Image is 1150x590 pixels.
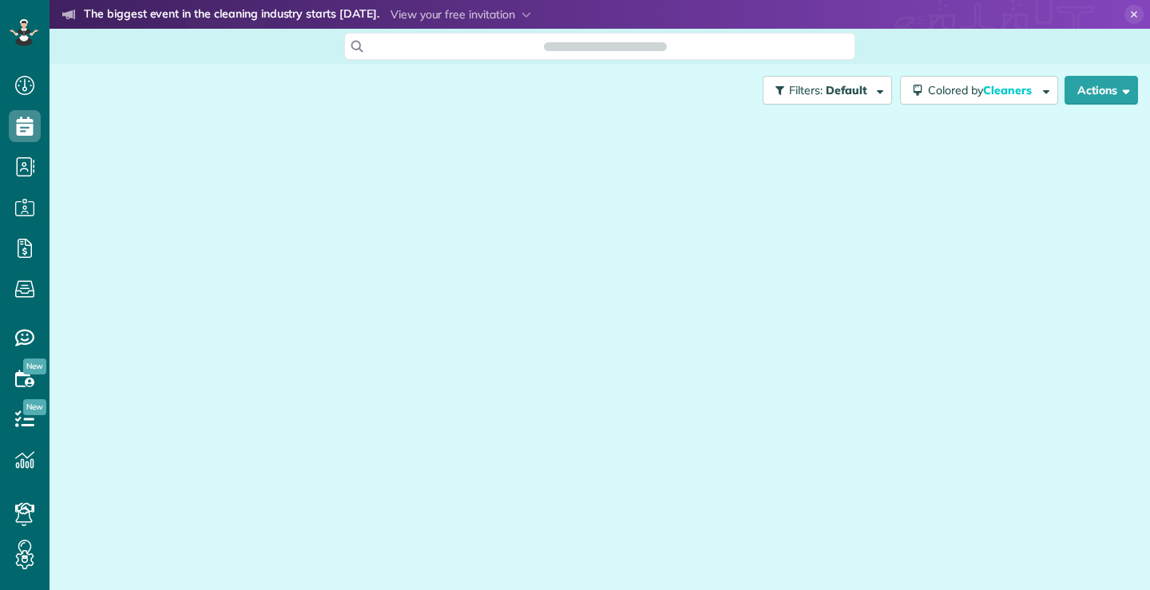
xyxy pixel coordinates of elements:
[928,83,1037,97] span: Colored by
[23,358,46,374] span: New
[826,83,868,97] span: Default
[983,83,1034,97] span: Cleaners
[900,76,1058,105] button: Colored byCleaners
[84,6,379,24] strong: The biggest event in the cleaning industry starts [DATE].
[763,76,892,105] button: Filters: Default
[789,83,823,97] span: Filters:
[560,38,650,54] span: Search ZenMaid…
[1065,76,1138,105] button: Actions
[23,399,46,415] span: New
[755,76,892,105] a: Filters: Default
